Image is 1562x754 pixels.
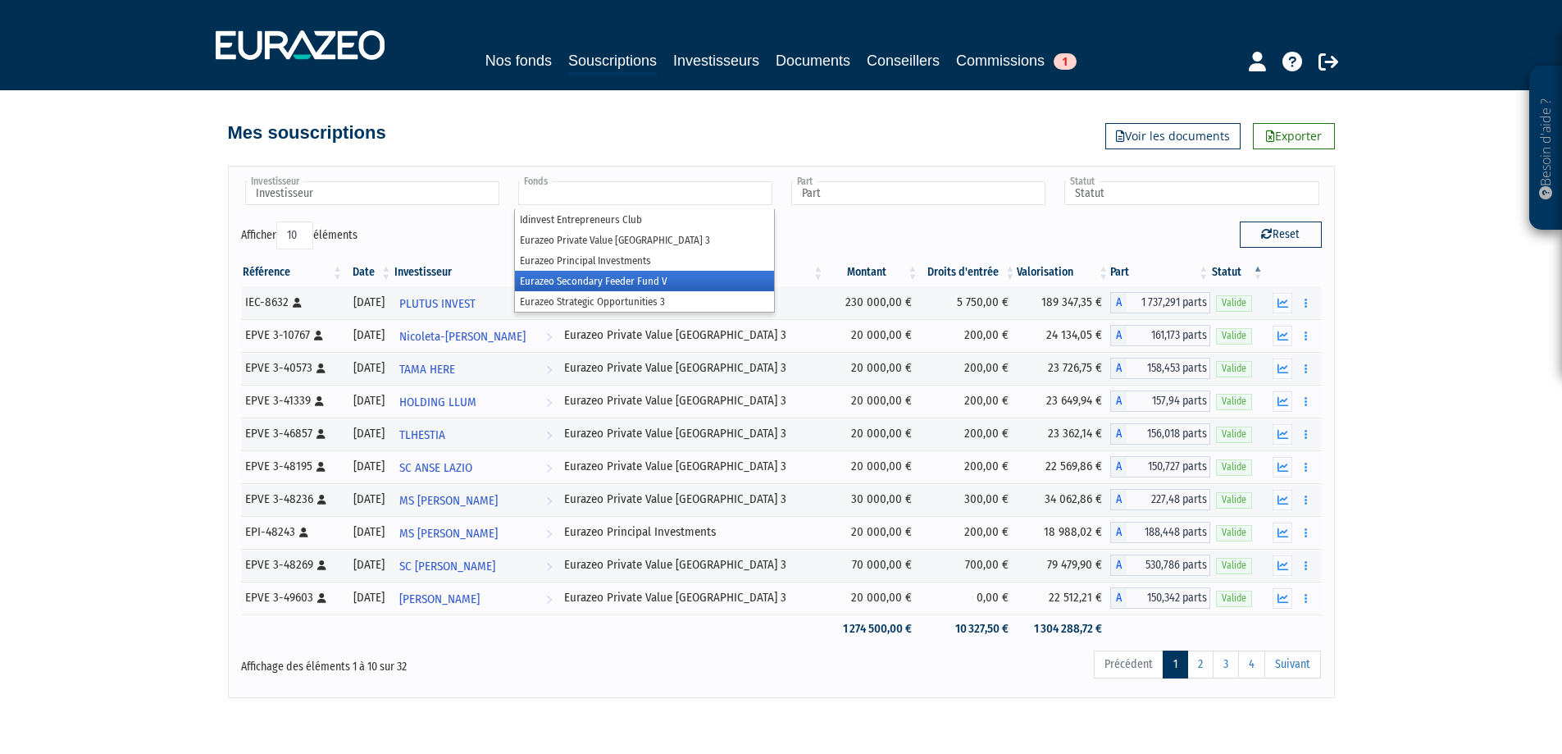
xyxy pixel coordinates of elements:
span: Valide [1216,328,1252,344]
th: Part: activer pour trier la colonne par ordre croissant [1110,258,1210,286]
div: [DATE] [350,491,387,508]
div: Eurazeo Private Value [GEOGRAPHIC_DATA] 3 [564,491,819,508]
div: Eurazeo Private Value [GEOGRAPHIC_DATA] 3 [564,556,819,573]
i: Voir l'investisseur [546,519,552,549]
i: [Français] Personne physique [317,560,326,570]
div: A - Eurazeo Private Value Europe 3 [1110,423,1210,445]
span: A [1110,292,1127,313]
div: Affichage des éléments 1 à 10 sur 32 [241,649,677,675]
td: 200,00 € [920,418,1018,450]
li: Eurazeo Principal Investments [515,250,774,271]
span: A [1110,423,1127,445]
span: 1 737,291 parts [1127,292,1210,313]
td: 1 274 500,00 € [825,615,919,643]
div: EPVE 3-48236 [245,491,339,508]
i: [Français] Personne physique [317,495,326,505]
i: Voir l'investisseur [546,551,552,582]
span: 530,786 parts [1127,555,1210,576]
span: Valide [1216,591,1252,606]
span: A [1110,489,1127,510]
i: Voir l'investisseur [546,322,552,352]
th: Droits d'entrée: activer pour trier la colonne par ordre croissant [920,258,1018,286]
span: 1 [1054,53,1077,70]
div: Eurazeo Private Value [GEOGRAPHIC_DATA] 3 [564,589,819,606]
a: MS [PERSON_NAME] [393,516,558,549]
div: EPVE 3-48195 [245,458,339,475]
i: [Français] Personne physique [317,593,326,603]
img: 1732889491-logotype_eurazeo_blanc_rvb.png [216,30,385,60]
th: Référence : activer pour trier la colonne par ordre croissant [241,258,345,286]
i: [Français] Personne physique [316,363,326,373]
span: 150,342 parts [1127,587,1210,609]
td: 20 000,00 € [825,450,919,483]
div: [DATE] [350,458,387,475]
td: 24 134,05 € [1017,319,1110,352]
div: [DATE] [350,327,387,344]
span: Valide [1216,427,1252,442]
td: 23 362,14 € [1017,418,1110,450]
a: SC [PERSON_NAME] [393,549,558,582]
div: A - Eurazeo Private Value Europe 3 [1110,391,1210,412]
a: Nos fonds [485,49,552,72]
a: Investisseurs [673,49,759,72]
span: 156,018 parts [1127,423,1210,445]
div: EPVE 3-48269 [245,556,339,573]
div: A - Eurazeo Private Value Europe 3 [1110,489,1210,510]
span: 158,453 parts [1127,358,1210,379]
div: Eurazeo Private Value [GEOGRAPHIC_DATA] 3 [564,425,819,442]
td: 189 347,35 € [1017,286,1110,319]
span: TAMA HERE [399,354,455,385]
div: Eurazeo Private Value [GEOGRAPHIC_DATA] 3 [564,392,819,409]
span: Valide [1216,295,1252,311]
div: EPVE 3-46857 [245,425,339,442]
span: MS [PERSON_NAME] [399,486,498,516]
a: Commissions1 [956,49,1077,72]
td: 22 569,86 € [1017,450,1110,483]
td: 200,00 € [920,385,1018,418]
span: MS [PERSON_NAME] [399,519,498,549]
a: 1 [1163,651,1188,679]
span: 157,94 parts [1127,391,1210,412]
i: Voir l'investisseur [546,420,552,450]
td: 18 988,02 € [1017,516,1110,549]
span: Valide [1216,525,1252,541]
td: 30 000,00 € [825,483,919,516]
div: A - Eurazeo Private Value Europe 3 [1110,358,1210,379]
i: Voir l'investisseur [546,584,552,615]
span: A [1110,391,1127,412]
a: PLUTUS INVEST [393,286,558,319]
td: 200,00 € [920,450,1018,483]
td: 0,00 € [920,582,1018,615]
div: [DATE] [350,294,387,311]
td: 22 512,21 € [1017,582,1110,615]
label: Afficher éléments [241,222,357,249]
div: Eurazeo Private Value [GEOGRAPHIC_DATA] 3 [564,458,819,475]
i: Voir l'investisseur [546,387,552,418]
p: Besoin d'aide ? [1537,75,1555,222]
th: Statut : activer pour trier la colonne par ordre d&eacute;croissant [1210,258,1264,286]
button: Reset [1240,222,1322,248]
div: EPI-48243 [245,523,339,541]
span: A [1110,456,1127,478]
a: 2 [1187,651,1214,679]
td: 20 000,00 € [825,516,919,549]
i: [Français] Personne physique [316,429,326,439]
th: Valorisation: activer pour trier la colonne par ordre croissant [1017,258,1110,286]
select: Afficheréléments [276,222,313,249]
span: 227,48 parts [1127,489,1210,510]
span: Valide [1216,394,1252,409]
div: A - Eurazeo Private Value Europe 3 [1110,555,1210,576]
span: A [1110,555,1127,576]
li: Eurazeo Private Value [GEOGRAPHIC_DATA] 3 [515,230,774,250]
td: 20 000,00 € [825,582,919,615]
td: 200,00 € [920,319,1018,352]
div: [DATE] [350,425,387,442]
a: Suivant [1264,651,1321,679]
div: EPVE 3-10767 [245,327,339,344]
span: 188,448 parts [1127,522,1210,543]
li: Idinvest Entrepreneurs Club [515,209,774,230]
div: A - Eurazeo Private Value Europe 3 [1110,456,1210,478]
th: Montant: activer pour trier la colonne par ordre croissant [825,258,919,286]
i: Voir l'investisseur [546,486,552,516]
a: 4 [1238,651,1265,679]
